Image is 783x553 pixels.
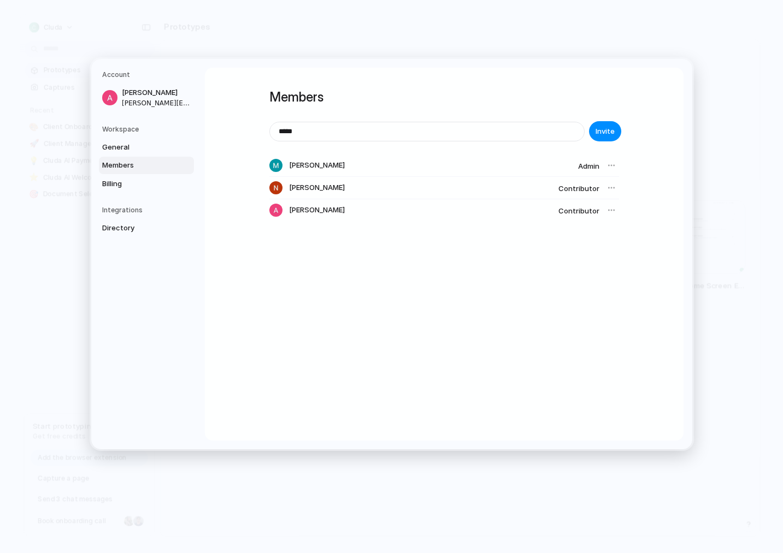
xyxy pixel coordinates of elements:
span: Contributor [558,206,599,215]
span: Members [102,160,172,171]
span: General [102,142,172,153]
span: Admin [578,162,599,170]
button: Invite [589,121,621,141]
span: Directory [102,223,172,234]
span: Contributor [558,184,599,193]
a: [PERSON_NAME][PERSON_NAME][EMAIL_ADDRESS] [99,84,194,111]
span: Billing [102,179,172,189]
span: [PERSON_NAME][EMAIL_ADDRESS] [122,98,192,108]
h5: Account [102,70,194,80]
h5: Integrations [102,205,194,215]
span: [PERSON_NAME] [289,205,345,216]
h1: Members [269,87,619,107]
span: [PERSON_NAME] [289,160,345,171]
a: Directory [99,219,194,237]
h5: Workspace [102,124,194,134]
a: Billing [99,175,194,193]
a: General [99,139,194,156]
a: Members [99,157,194,174]
span: Invite [596,126,615,137]
span: [PERSON_NAME] [289,183,345,194]
span: [PERSON_NAME] [122,87,192,98]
